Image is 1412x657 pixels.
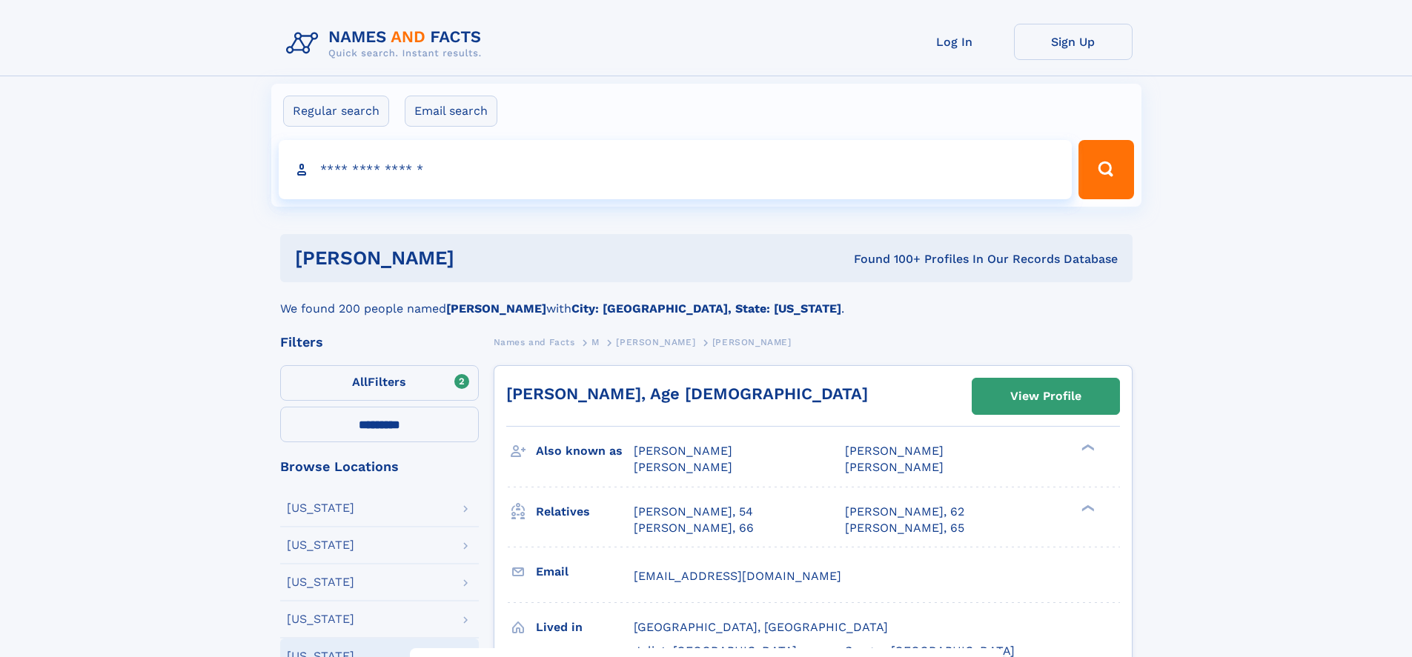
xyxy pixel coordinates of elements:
a: [PERSON_NAME] [616,333,695,351]
div: [US_STATE] [287,576,354,588]
a: Sign Up [1014,24,1133,60]
span: [PERSON_NAME] [845,460,944,474]
div: [US_STATE] [287,539,354,551]
label: Regular search [283,96,389,127]
a: [PERSON_NAME], 66 [634,520,754,536]
b: [PERSON_NAME] [446,301,546,316]
b: City: [GEOGRAPHIC_DATA], State: [US_STATE] [571,301,841,316]
label: Email search [405,96,497,127]
span: [PERSON_NAME] [634,460,732,474]
div: [US_STATE] [287,502,354,514]
a: [PERSON_NAME], 62 [845,504,964,520]
label: Filters [280,365,479,401]
span: [PERSON_NAME] [616,337,695,347]
div: [US_STATE] [287,613,354,625]
span: [EMAIL_ADDRESS][DOMAIN_NAME] [634,569,841,583]
h3: Also known as [536,438,634,464]
div: Found 100+ Profiles In Our Records Database [654,251,1118,267]
div: Browse Locations [280,460,479,473]
a: [PERSON_NAME], 54 [634,504,753,520]
button: Search Button [1078,140,1133,199]
a: [PERSON_NAME], 65 [845,520,964,536]
h1: [PERSON_NAME] [295,249,654,267]
span: [PERSON_NAME] [845,444,944,458]
div: We found 200 people named with . [280,282,1133,318]
a: [PERSON_NAME], Age [DEMOGRAPHIC_DATA] [506,384,868,403]
span: [PERSON_NAME] [712,337,792,347]
h3: Relatives [536,499,634,524]
a: Log In [895,24,1014,60]
div: ❯ [1078,443,1096,453]
div: ❯ [1078,503,1096,513]
img: Logo Names and Facts [280,24,494,64]
span: M [591,337,600,347]
a: Names and Facts [494,333,575,351]
h3: Lived in [536,615,634,640]
div: Filters [280,336,479,349]
h3: Email [536,559,634,584]
div: View Profile [1010,379,1081,413]
span: All [352,375,368,389]
a: View Profile [972,378,1119,414]
a: M [591,333,600,351]
span: [PERSON_NAME] [634,444,732,458]
span: [GEOGRAPHIC_DATA], [GEOGRAPHIC_DATA] [634,620,888,634]
input: search input [279,140,1073,199]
